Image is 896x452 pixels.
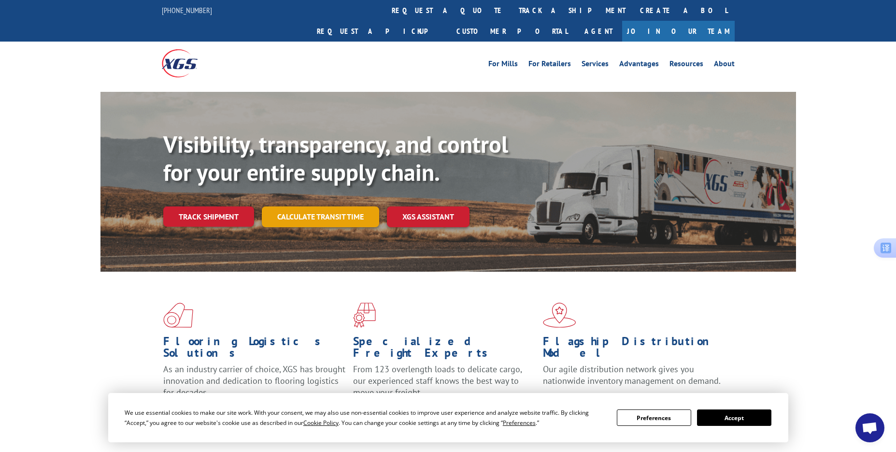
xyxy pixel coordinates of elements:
a: [PHONE_NUMBER] [162,5,212,15]
h1: Flagship Distribution Model [543,335,725,364]
a: Calculate transit time [262,206,379,227]
h1: Flooring Logistics Solutions [163,335,346,364]
div: We use essential cookies to make our site work. With your consent, we may also use non-essential ... [125,408,605,428]
img: xgs-icon-total-supply-chain-intelligence-red [163,303,193,328]
a: Open chat [855,413,884,442]
span: Cookie Policy [303,419,339,427]
a: Track shipment [163,206,254,227]
span: Our agile distribution network gives you nationwide inventory management on demand. [543,364,721,386]
a: Resources [669,60,703,71]
a: Customer Portal [449,21,575,42]
a: Advantages [619,60,659,71]
img: xgs-icon-flagship-distribution-model-red [543,303,576,328]
a: About [714,60,735,71]
a: Services [582,60,609,71]
button: Preferences [617,409,691,426]
a: Agent [575,21,622,42]
b: Visibility, transparency, and control for your entire supply chain. [163,129,508,187]
h1: Specialized Freight Experts [353,335,536,364]
span: Preferences [503,419,536,427]
span: As an industry carrier of choice, XGS has brought innovation and dedication to flooring logistics... [163,364,345,398]
div: Cookie Consent Prompt [108,393,788,442]
a: Request a pickup [310,21,449,42]
button: Accept [697,409,771,426]
img: xgs-icon-focused-on-flooring-red [353,303,376,328]
p: From 123 overlength loads to delicate cargo, our experienced staff knows the best way to move you... [353,364,536,407]
a: For Mills [488,60,518,71]
a: Join Our Team [622,21,735,42]
a: XGS ASSISTANT [387,206,469,227]
a: For Retailers [528,60,571,71]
